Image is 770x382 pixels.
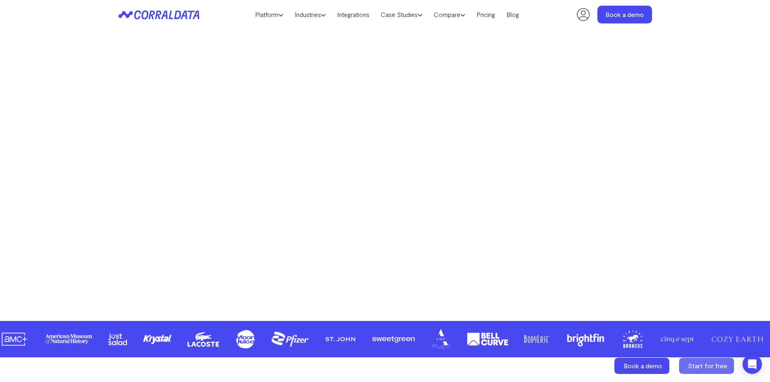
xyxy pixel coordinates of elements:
a: Compare [428,8,471,21]
span: Book a demo [624,362,662,369]
a: Case Studies [375,8,428,21]
span: Start for free [688,362,727,369]
a: Book a demo [614,358,671,374]
a: Book a demo [597,6,652,23]
a: Industries [289,8,331,21]
a: Start for free [679,358,736,374]
a: Pricing [471,8,501,21]
a: Integrations [331,8,375,21]
div: Open Intercom Messenger [743,355,762,374]
a: Platform [249,8,289,21]
a: Blog [501,8,525,21]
